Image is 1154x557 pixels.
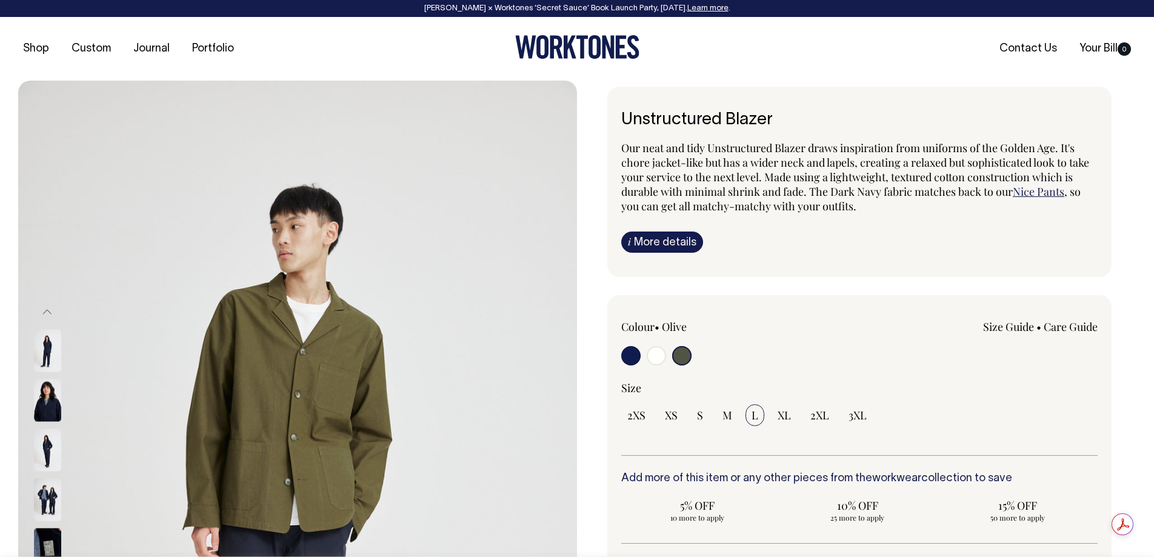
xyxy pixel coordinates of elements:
[621,404,652,426] input: 2XS
[1118,42,1131,56] span: 0
[842,404,873,426] input: 3XL
[128,39,175,59] a: Journal
[628,235,631,248] span: i
[752,408,758,422] span: L
[38,299,56,326] button: Previous
[34,379,61,422] img: dark-navy
[18,39,54,59] a: Shop
[34,429,61,472] img: dark-navy
[787,498,928,513] span: 10% OFF
[810,408,829,422] span: 2XL
[691,404,709,426] input: S
[1044,319,1098,334] a: Care Guide
[1036,319,1041,334] span: •
[621,184,1081,213] span: , so you can get all matchy-matchy with your outfits.
[687,5,729,12] a: Learn more
[627,498,768,513] span: 5% OFF
[665,408,678,422] span: XS
[849,408,867,422] span: 3XL
[621,473,1098,485] h6: Add more of this item or any other pieces from the collection to save
[1013,184,1064,199] a: Nice Pants
[621,319,812,334] div: Colour
[627,408,645,422] span: 2XS
[34,330,61,372] img: dark-navy
[621,111,1098,130] h6: Unstructured Blazer
[1075,39,1136,59] a: Your Bill0
[621,381,1098,395] div: Size
[778,408,791,422] span: XL
[772,404,797,426] input: XL
[716,404,738,426] input: M
[947,498,1088,513] span: 15% OFF
[983,319,1034,334] a: Size Guide
[947,513,1088,522] span: 50 more to apply
[697,408,703,422] span: S
[627,513,768,522] span: 10 more to apply
[722,408,732,422] span: M
[662,319,687,334] label: Olive
[872,473,921,484] a: workwear
[621,495,774,526] input: 5% OFF 10 more to apply
[941,495,1094,526] input: 15% OFF 50 more to apply
[12,4,1142,13] div: [PERSON_NAME] × Worktones ‘Secret Sauce’ Book Launch Party, [DATE]. .
[804,404,835,426] input: 2XL
[655,319,659,334] span: •
[787,513,928,522] span: 25 more to apply
[659,404,684,426] input: XS
[781,495,934,526] input: 10% OFF 25 more to apply
[745,404,764,426] input: L
[621,141,1089,199] span: Our neat and tidy Unstructured Blazer draws inspiration from uniforms of the Golden Age. It's cho...
[621,232,703,253] a: iMore details
[67,39,116,59] a: Custom
[995,39,1062,59] a: Contact Us
[187,39,239,59] a: Portfolio
[34,479,61,521] img: dark-navy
